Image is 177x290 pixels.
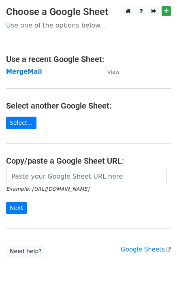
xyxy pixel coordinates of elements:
input: Next [6,202,27,214]
h4: Select another Google Sheet: [6,101,171,111]
a: MergeMail [6,68,42,75]
a: View [99,68,119,75]
small: View [107,69,119,75]
a: Need help? [6,245,45,258]
input: Paste your Google Sheet URL here [6,169,167,184]
a: Google Sheets [121,246,171,253]
p: Use one of the options below... [6,21,171,30]
small: Example: [URL][DOMAIN_NAME] [6,186,89,192]
h4: Copy/paste a Google Sheet URL: [6,156,171,166]
h4: Use a recent Google Sheet: [6,54,171,64]
h3: Choose a Google Sheet [6,6,171,18]
a: Select... [6,117,36,129]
